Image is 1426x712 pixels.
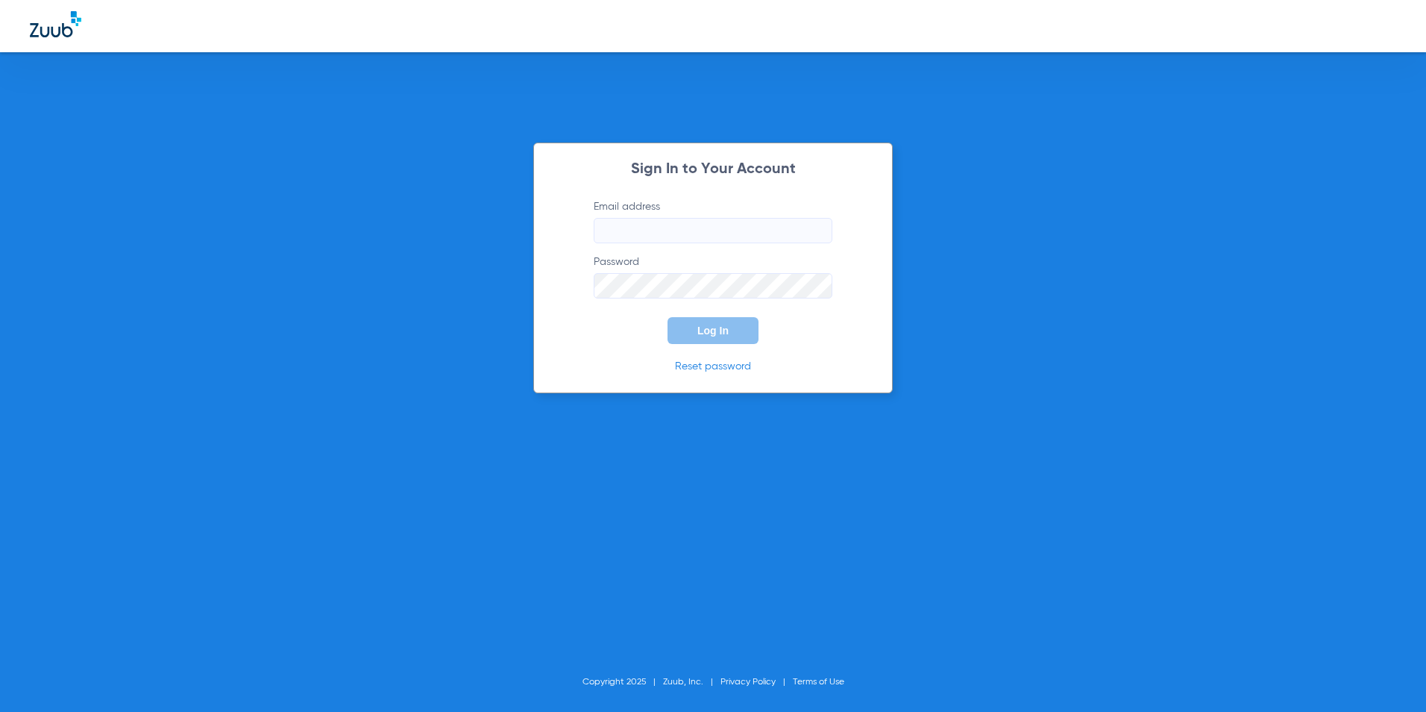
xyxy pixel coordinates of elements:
button: Log In [668,317,758,344]
li: Zuub, Inc. [663,675,720,690]
label: Email address [594,199,832,243]
a: Terms of Use [793,678,844,687]
h2: Sign In to Your Account [571,162,855,177]
input: Password [594,273,832,299]
img: Zuub Logo [30,11,81,37]
a: Privacy Policy [720,678,776,687]
input: Email address [594,218,832,243]
span: Log In [697,325,729,337]
a: Reset password [675,361,751,372]
li: Copyright 2025 [582,675,663,690]
label: Password [594,254,832,299]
